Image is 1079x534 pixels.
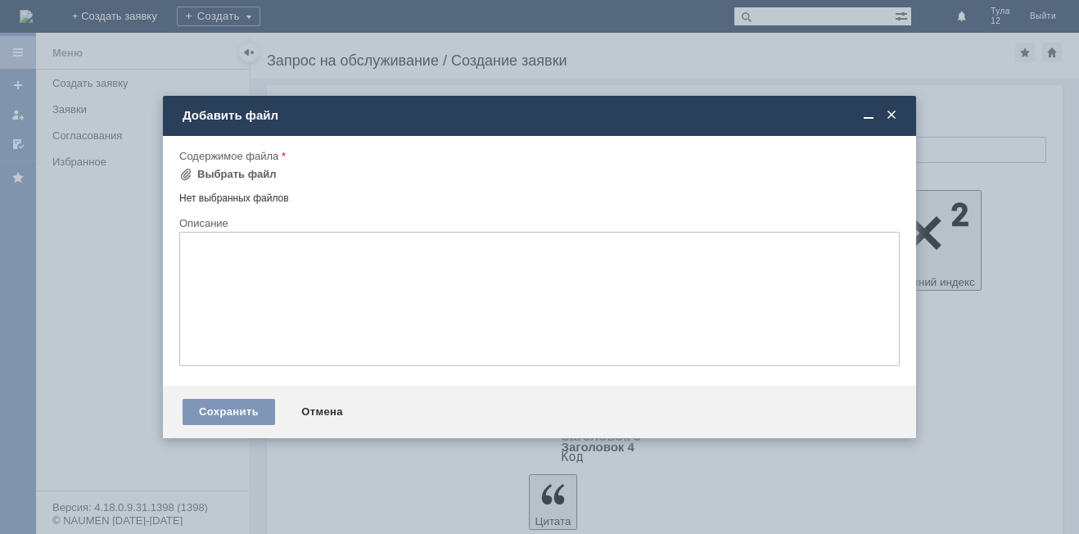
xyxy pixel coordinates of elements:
div: Добавить файл [183,108,900,123]
div: Нет выбранных файлов [179,186,900,205]
div: Прошу удалить отложенные чеки за [DATE]. [7,7,239,33]
span: Закрыть [883,108,900,123]
div: Описание [179,218,896,229]
div: Выбрать файл [197,168,277,181]
span: Свернуть (Ctrl + M) [860,108,877,123]
div: Содержимое файла [179,151,896,161]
